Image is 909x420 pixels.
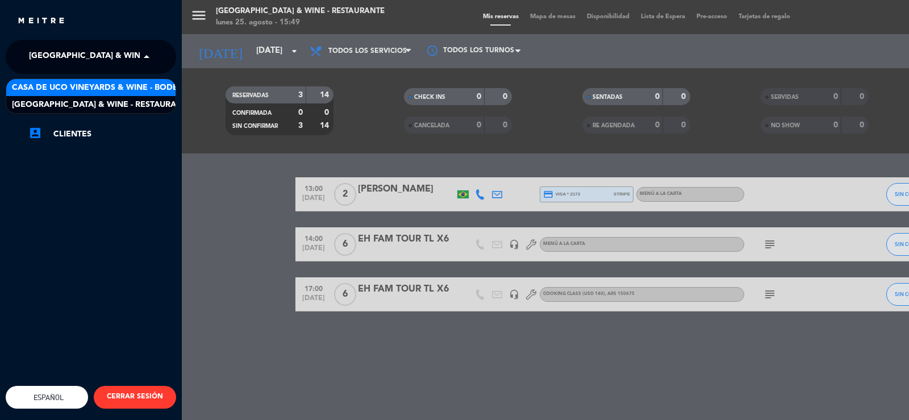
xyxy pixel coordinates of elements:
[94,386,176,409] button: CERRAR SESIÓN
[31,393,64,402] span: Español
[28,126,42,140] i: account_box
[17,17,65,26] img: MEITRE
[12,98,192,111] span: [GEOGRAPHIC_DATA] & Wine - Restaurante
[28,127,176,141] a: account_boxClientes
[12,81,190,94] span: Casa de Uco Vineyards & Wine - Bodega
[29,45,209,69] span: [GEOGRAPHIC_DATA] & Wine - Restaurante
